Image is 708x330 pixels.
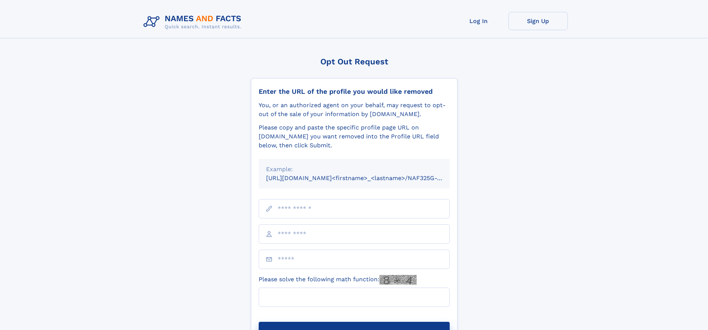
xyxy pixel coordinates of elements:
[449,12,508,30] a: Log In
[251,57,458,66] div: Opt Out Request
[259,123,450,150] div: Please copy and paste the specific profile page URL on [DOMAIN_NAME] you want removed into the Pr...
[259,87,450,96] div: Enter the URL of the profile you would like removed
[259,275,417,285] label: Please solve the following math function:
[266,165,442,174] div: Example:
[508,12,568,30] a: Sign Up
[259,101,450,119] div: You, or an authorized agent on your behalf, may request to opt-out of the sale of your informatio...
[140,12,248,32] img: Logo Names and Facts
[266,174,464,182] small: [URL][DOMAIN_NAME]<firstname>_<lastname>/NAF325G-xxxxxxxx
